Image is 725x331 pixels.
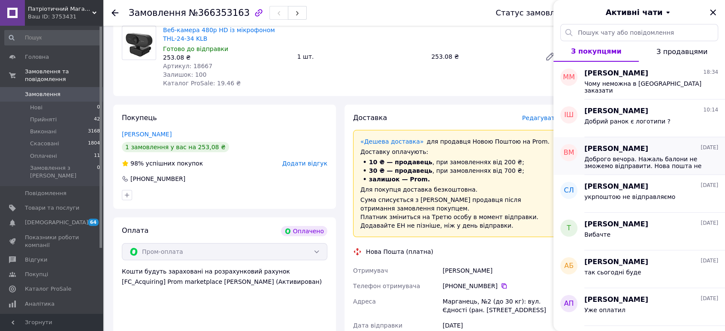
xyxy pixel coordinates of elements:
span: Показники роботи компанії [25,234,79,249]
span: Патріотичний Магазин [28,5,92,13]
span: Виконані [30,128,57,135]
span: залишок — Prom. [369,176,430,183]
span: [PERSON_NAME] [584,182,648,192]
span: 0 [97,104,100,111]
div: Сума списується з [PERSON_NAME] продавця після отримання замовлення покупцем. Платник зміниться н... [360,196,551,230]
span: Залишок: 100 [163,71,206,78]
span: Вибачте [584,231,610,238]
span: 30 ₴ — продавець [369,167,432,174]
span: Доставка [353,114,387,122]
div: для продавця Новою Поштою на Prom. [360,137,551,146]
button: З покупцями [553,41,639,62]
span: Скасовані [30,140,59,147]
div: Повернутися назад [112,9,118,17]
span: 11 [94,152,100,160]
button: сл[PERSON_NAME][DATE]укрпоштою не відправляємо [553,175,725,213]
span: [PERSON_NAME] [584,220,648,229]
div: успішних покупок [122,159,203,168]
span: Адреса [353,298,376,305]
button: АБ[PERSON_NAME][DATE]так сьогодні буде [553,250,725,288]
span: Уже оплатил [584,307,625,313]
a: [PERSON_NAME] [122,131,172,138]
div: 1 шт. [294,51,428,63]
img: Веб-камера 480p HD із мікрофоном THL-24-34 KLB [122,29,156,57]
span: [DATE] [701,220,718,227]
span: Оплата [122,226,148,235]
span: АБ [564,261,574,271]
input: Пошук чату або повідомлення [560,24,718,41]
span: [PERSON_NAME] [584,144,648,154]
span: 3168 [88,128,100,135]
button: ВМ[PERSON_NAME][DATE]Доброго вечора. Нажаль балони не зможемо відправити. Нова пошта не приймає [553,137,725,175]
span: Прийняті [30,116,57,123]
span: Отримувач [353,267,388,274]
span: Покупець [122,114,157,122]
span: Аналітика [25,300,54,308]
span: Нові [30,104,42,111]
span: 98% [130,160,144,167]
span: 18:34 [703,69,718,76]
span: 64 [88,219,99,226]
div: Кошти будуть зараховані на розрахунковий рахунок [122,267,327,286]
span: 0 [97,164,100,180]
span: сл [564,186,574,196]
span: Оплачені [30,152,57,160]
span: Доброго вечора. Нажаль балони не зможемо відправити. Нова пошта не приймає [584,156,706,169]
span: Повідомлення [25,190,66,197]
span: Замовлення та повідомлення [25,68,103,83]
span: Відгуки [25,256,47,264]
span: Телефон отримувача [353,283,420,289]
span: Редагувати [522,114,559,121]
span: [DATE] [701,257,718,265]
span: 1804 [88,140,100,147]
span: [DEMOGRAPHIC_DATA] [25,219,88,226]
span: №366353163 [189,8,250,18]
div: 1 замовлення у вас на 253,08 ₴ [122,142,229,152]
span: [PERSON_NAME] [584,106,648,116]
input: Пошук [4,30,101,45]
span: Товари та послуги [25,204,79,212]
button: Т[PERSON_NAME][DATE]Вибачте [553,213,725,250]
span: [DATE] [701,182,718,189]
span: [PERSON_NAME] [584,69,648,78]
span: 10 ₴ — продавець [369,159,432,165]
span: Замовлення [25,90,60,98]
span: Дата відправки [353,322,402,329]
span: Чому неможна в [GEOGRAPHIC_DATA] заказати [584,80,706,94]
div: [PERSON_NAME] [441,263,560,278]
div: Ваш ID: 3753431 [28,13,103,21]
span: Головна [25,53,49,61]
li: , при замовленнях від 700 ₴; [360,166,551,175]
span: 10:14 [703,106,718,114]
span: З продавцями [656,48,707,56]
a: «Дешева доставка» [360,138,423,145]
span: ІШ [564,110,574,120]
div: Для покупця доставка безкоштовна. [360,185,551,194]
span: [PERSON_NAME] [584,295,648,305]
li: , при замовленнях від 200 ₴; [360,158,551,166]
span: 42 [94,116,100,123]
span: Готово до відправки [163,45,228,52]
span: Покупці [25,271,48,278]
a: Редагувати [541,48,559,65]
span: ММ [563,72,575,82]
span: Замовлення з [PERSON_NAME] [30,164,97,180]
span: Замовлення [129,8,186,18]
span: АП [564,299,574,309]
button: Активні чати [577,7,701,18]
span: ВМ [564,148,574,158]
span: [DATE] [701,295,718,302]
button: ІШ[PERSON_NAME]10:14Добрий ранок є логотипи ? [553,99,725,137]
span: Активні чати [605,7,662,18]
div: 253.08 ₴ [163,53,290,62]
div: Доставку оплачують: [360,147,551,156]
span: Добрий ранок є логотипи ? [584,118,671,125]
span: Каталог ProSale: 19.46 ₴ [163,80,241,87]
button: АП[PERSON_NAME][DATE]Уже оплатил [553,288,725,326]
span: [PERSON_NAME] [584,257,648,267]
button: Закрити [708,7,718,18]
div: [PHONE_NUMBER] [130,175,186,183]
div: Нова Пошта (платна) [364,247,435,256]
button: З продавцями [639,41,725,62]
span: Каталог ProSale [25,285,71,293]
